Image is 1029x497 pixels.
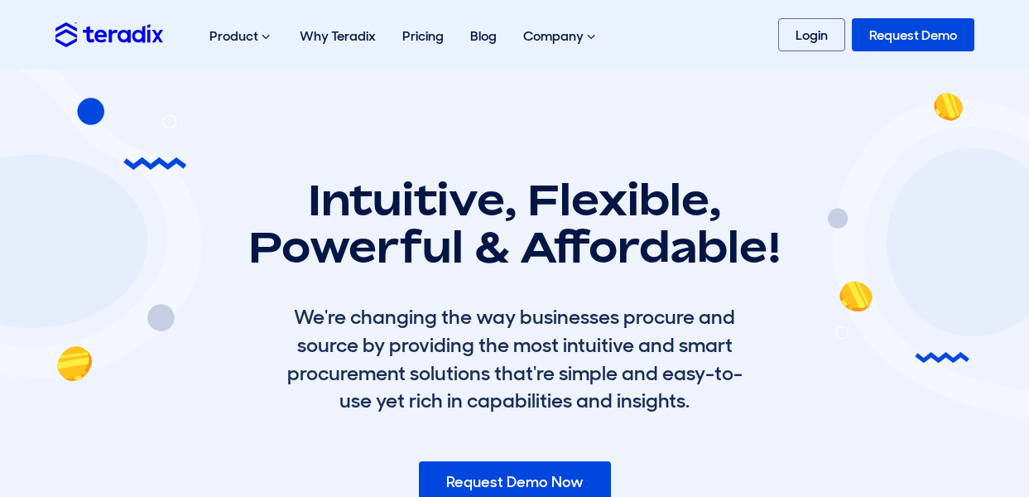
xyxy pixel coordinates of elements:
[196,10,286,63] div: Product
[283,303,747,414] div: We're changing the way businesses procure and source by providing the most intuitive and smart pr...
[510,10,612,63] div: Company
[286,10,389,62] a: Why Teradix
[852,18,974,51] a: Request Demo
[239,176,791,270] h1: Intuitive, Flexible, Powerful & Affordable!
[55,22,163,46] img: Teradix logo
[778,18,845,51] a: Login
[457,10,510,62] a: Blog
[389,10,457,62] a: Pricing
